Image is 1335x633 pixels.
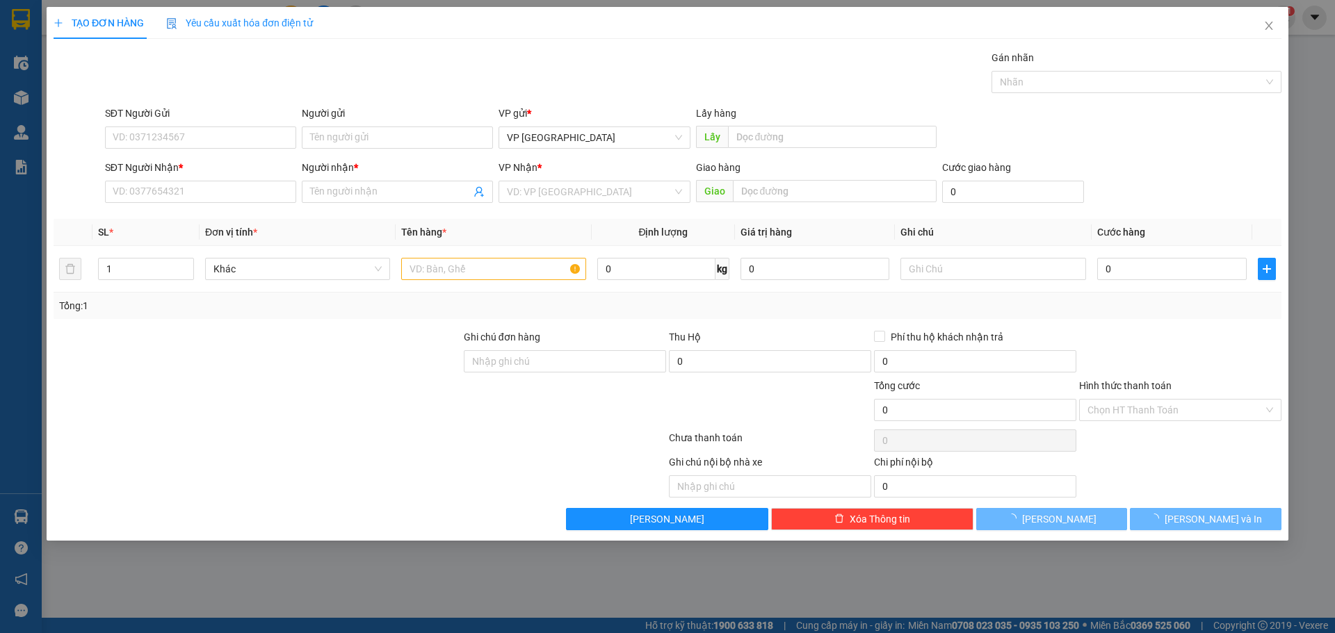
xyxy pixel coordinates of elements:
span: up [182,261,191,269]
button: [PERSON_NAME] [567,508,769,530]
span: Tổng cước [874,380,920,391]
div: Chi phí nội bộ [874,454,1076,475]
span: Xóa Thông tin [850,511,910,527]
button: Close [1249,7,1288,46]
span: user-add [474,186,485,197]
input: Dọc đường [728,126,937,148]
span: Giao [696,180,733,202]
span: Định lượng [639,227,688,238]
span: Giao hàng [696,162,741,173]
span: kg [715,258,729,280]
span: SL [98,227,109,238]
button: delete [59,258,81,280]
div: Người nhận [302,160,493,175]
span: VP Mỹ Đình [508,127,682,148]
input: Dọc đường [733,180,937,202]
span: plus [54,18,63,28]
label: Ghi chú đơn hàng [464,331,540,343]
span: TẠO ĐƠN HÀNG [54,17,144,28]
span: Thu Hộ [669,331,701,343]
span: Tên hàng [401,227,446,238]
label: Gán nhãn [992,52,1034,63]
input: 0 [741,258,890,280]
button: plus [1258,258,1276,280]
button: [PERSON_NAME] và In [1131,508,1281,530]
span: Increase Value [178,258,193,269]
div: Tổng: 1 [59,298,515,313]
button: deleteXóa Thông tin [772,508,974,530]
th: Ghi chú [896,219,1092,246]
span: [PERSON_NAME] và In [1165,511,1262,527]
span: Lấy hàng [696,108,736,119]
span: Giá trị hàng [741,227,792,238]
span: [PERSON_NAME] [631,511,705,527]
input: Ghi Chú [901,258,1086,280]
span: delete [834,513,844,525]
label: Cước giao hàng [942,162,1011,173]
span: Đơn vị tính [205,227,257,238]
span: Cước hàng [1097,227,1145,238]
input: Cước giao hàng [942,181,1084,203]
span: Khác [213,258,382,279]
div: SĐT Người Nhận [105,160,296,175]
div: Ghi chú nội bộ nhà xe [669,454,871,475]
input: Nhập ghi chú [669,475,871,498]
span: VP Nhận [499,162,538,173]
div: SĐT Người Gửi [105,106,296,121]
span: plus [1259,263,1275,274]
span: [PERSON_NAME] [1023,511,1097,527]
input: Ghi chú đơn hàng [464,350,666,372]
span: loading [1149,513,1165,523]
label: Hình thức thanh toán [1079,380,1172,391]
div: Chưa thanh toán [667,430,873,454]
button: [PERSON_NAME] [976,508,1127,530]
span: Phí thu hộ khách nhận trả [885,329,1009,345]
span: loading [1008,513,1023,523]
img: icon [166,18,177,29]
span: close [1263,20,1275,31]
div: VP gửi [499,106,690,121]
span: Decrease Value [178,269,193,279]
span: down [182,270,191,279]
span: Yêu cầu xuất hóa đơn điện tử [166,17,313,28]
div: Người gửi [302,106,493,121]
span: Lấy [696,126,728,148]
input: VD: Bàn, Ghế [401,258,586,280]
